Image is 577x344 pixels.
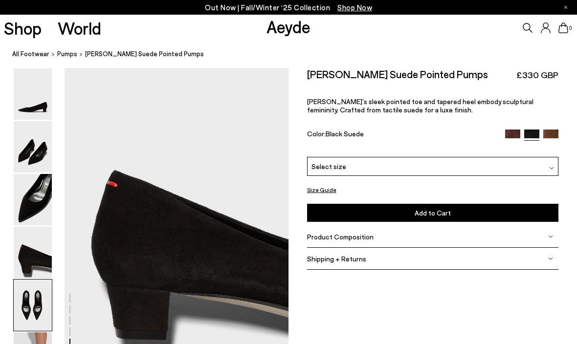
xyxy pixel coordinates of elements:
a: All Footwear [12,49,49,59]
button: Add to Cart [307,204,559,222]
a: 0 [558,22,568,33]
img: Judi Suede Pointed Pumps - Image 1 [14,68,52,120]
span: Select size [311,161,346,172]
a: Aeyde [266,16,311,37]
span: Add to Cart [415,209,451,217]
button: Size Guide [307,184,336,196]
span: Shipping + Returns [307,255,366,263]
img: svg%3E [548,234,553,239]
nav: breadcrumb [12,41,577,68]
p: [PERSON_NAME]’s sleek pointed toe and tapered heel embody sculptural femininity. Crafted from tac... [307,97,559,114]
span: Product Composition [307,233,374,241]
span: Black Suede [326,129,364,138]
p: Out Now | Fall/Winter ‘25 Collection [205,1,372,14]
img: Judi Suede Pointed Pumps - Image 2 [14,121,52,172]
div: Color: [307,129,497,141]
a: pumps [57,49,77,59]
a: World [58,20,101,37]
img: Judi Suede Pointed Pumps - Image 3 [14,174,52,225]
span: 0 [568,25,573,31]
a: Shop [4,20,42,37]
img: svg%3E [548,256,553,261]
span: £330 GBP [516,69,558,81]
span: [PERSON_NAME] Suede Pointed Pumps [85,49,204,59]
span: pumps [57,50,77,58]
span: Navigate to /collections/new-in [337,3,372,12]
img: Judi Suede Pointed Pumps - Image 4 [14,227,52,278]
img: Judi Suede Pointed Pumps - Image 5 [14,279,52,331]
h2: [PERSON_NAME] Suede Pointed Pumps [307,68,488,80]
img: svg%3E [549,166,554,171]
